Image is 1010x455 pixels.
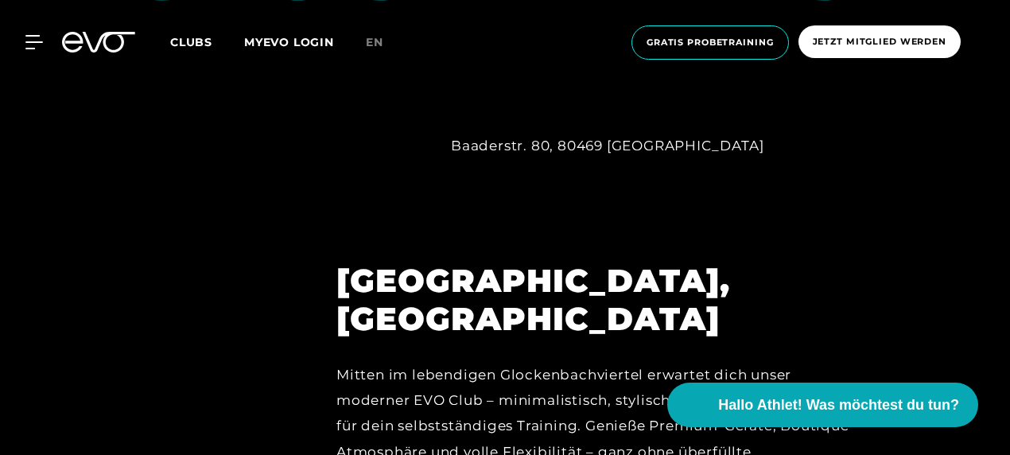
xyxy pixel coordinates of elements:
h2: [GEOGRAPHIC_DATA], [GEOGRAPHIC_DATA] [336,262,864,338]
div: Baaderstr. 80, 80469 [GEOGRAPHIC_DATA] [451,133,864,158]
span: en [366,35,383,49]
a: Clubs [170,34,244,49]
a: Jetzt Mitglied werden [794,25,965,60]
span: Clubs [170,35,212,49]
a: MYEVO LOGIN [244,35,334,49]
button: Hallo Athlet! Was möchtest du tun? [667,383,978,427]
span: Hallo Athlet! Was möchtest du tun? [718,395,959,416]
a: Gratis Probetraining [627,25,794,60]
span: Gratis Probetraining [647,36,774,49]
a: en [366,33,402,52]
span: Jetzt Mitglied werden [813,35,946,49]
